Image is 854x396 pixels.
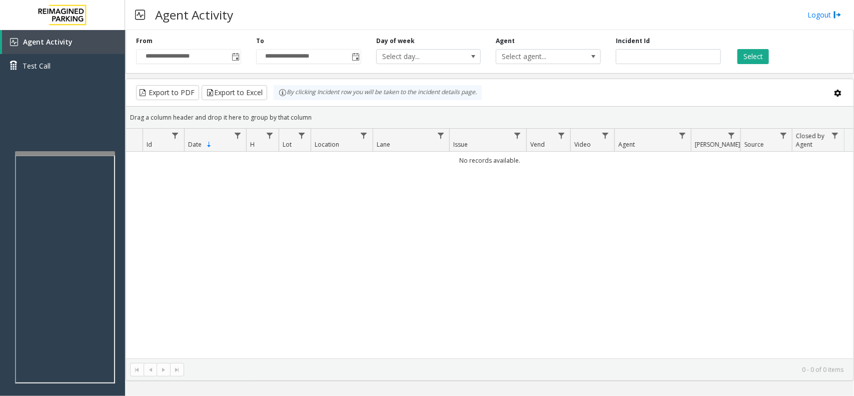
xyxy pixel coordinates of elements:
img: 'icon' [10,38,18,46]
a: Issue Filter Menu [511,129,524,142]
a: Lot Filter Menu [295,129,309,142]
div: Data table [126,129,853,358]
span: Toggle popup [350,50,361,64]
a: Source Filter Menu [776,129,790,142]
a: Parker Filter Menu [725,129,738,142]
label: Day of week [376,37,415,46]
kendo-pager-info: 0 - 0 of 0 items [190,365,843,374]
a: Agent Activity [2,30,125,54]
a: Closed by Agent Filter Menu [828,129,842,142]
span: Source [744,140,764,149]
img: infoIcon.svg [279,89,287,97]
span: Date [188,140,202,149]
span: Select day... [377,50,460,64]
span: Video [574,140,591,149]
span: Id [147,140,152,149]
span: [PERSON_NAME] [695,140,740,149]
a: Id Filter Menu [169,129,182,142]
button: Export to Excel [202,85,267,100]
button: Select [737,49,769,64]
span: Lane [377,140,390,149]
td: No records available. [126,152,853,169]
label: Agent [496,37,515,46]
span: Lot [283,140,292,149]
a: Video Filter Menu [599,129,612,142]
div: By clicking Incident row you will be taken to the incident details page. [274,85,482,100]
span: Test Call [23,61,51,71]
a: H Filter Menu [263,129,276,142]
span: Sortable [205,141,213,149]
img: logout [833,10,841,20]
a: Logout [807,10,841,20]
a: Lane Filter Menu [434,129,447,142]
span: H [251,140,255,149]
span: Location [315,140,339,149]
a: Date Filter Menu [231,129,244,142]
span: Toggle popup [230,50,241,64]
span: Closed by Agent [796,132,824,149]
label: Incident Id [616,37,650,46]
span: Agent [618,140,635,149]
h3: Agent Activity [150,3,238,27]
span: Select agent... [496,50,579,64]
a: Agent Filter Menu [675,129,689,142]
span: Issue [454,140,468,149]
label: From [136,37,153,46]
div: Drag a column header and drop it here to group by that column [126,109,853,126]
span: Vend [530,140,545,149]
a: Vend Filter Menu [555,129,568,142]
label: To [256,37,264,46]
img: pageIcon [135,3,145,27]
span: Agent Activity [23,37,73,47]
button: Export to PDF [136,85,199,100]
a: Location Filter Menu [357,129,371,142]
